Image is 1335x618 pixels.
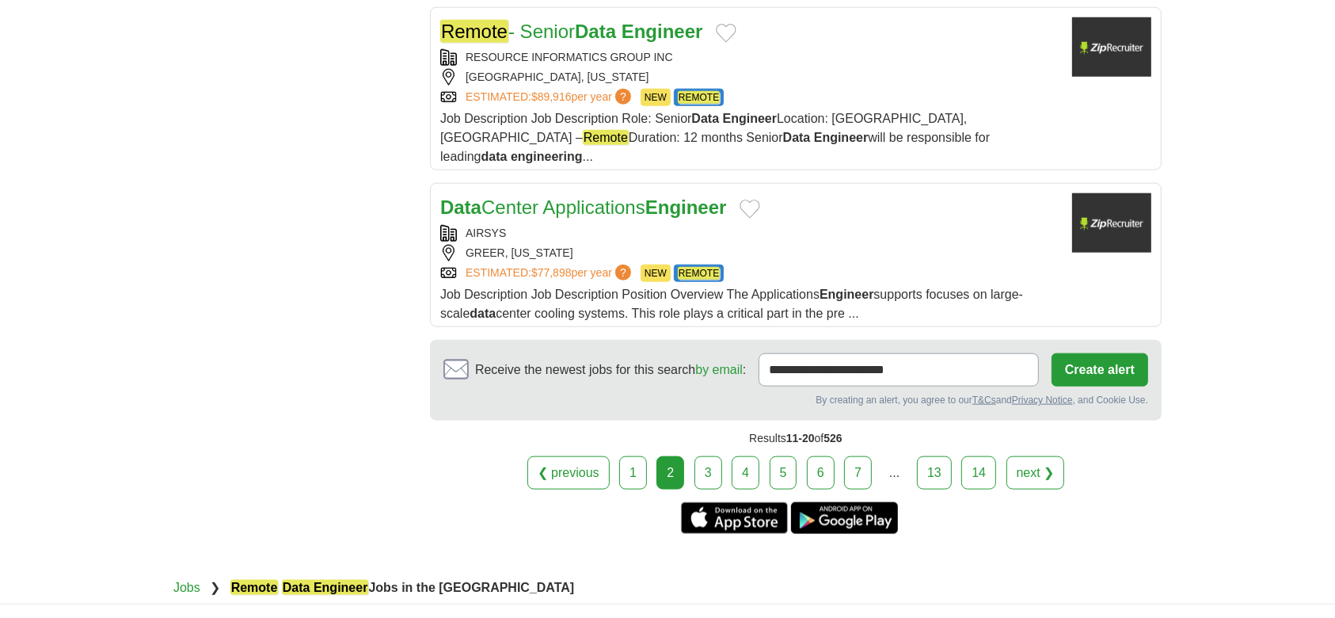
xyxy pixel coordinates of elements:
span: ? [615,89,631,105]
em: REMOTE [678,267,720,280]
button: Add to favorite jobs [716,24,736,43]
div: Results of [430,421,1162,456]
span: ❯ [210,581,220,594]
a: Get the iPhone app [681,502,788,534]
em: Remote [583,130,629,145]
strong: Engineer [645,196,727,218]
em: Remote [440,20,508,43]
div: ... [879,457,911,489]
strong: Data [440,196,481,218]
strong: Jobs in the [GEOGRAPHIC_DATA] [230,580,575,595]
span: 11-20 [786,432,815,444]
strong: Engineer [723,112,777,125]
a: T&Cs [972,395,996,406]
em: Remote [230,580,279,595]
div: RESOURCE INFORMATICS GROUP INC [440,49,1059,66]
a: Get the Android app [791,502,898,534]
a: 1 [619,456,647,490]
a: ESTIMATED:$89,916per year? [466,89,634,106]
a: 13 [917,456,952,490]
img: Company logo [1072,17,1151,77]
a: next ❯ [1006,456,1065,490]
span: $77,898 [531,266,572,279]
span: ? [615,265,631,280]
a: 4 [732,456,759,490]
a: Remote- SeniorData Engineer [440,20,703,43]
img: Company logo [1072,193,1151,253]
a: 6 [807,456,835,490]
span: NEW [641,265,671,282]
a: ESTIMATED:$77,898per year? [466,265,634,282]
a: 3 [694,456,722,490]
a: DataCenter ApplicationsEngineer [440,196,727,218]
em: REMOTE [678,91,720,104]
span: 526 [823,432,842,444]
strong: Data [691,112,719,125]
div: 2 [656,456,684,490]
div: GREER, [US_STATE] [440,245,1059,261]
div: By creating an alert, you agree to our and , and Cookie Use. [443,393,1148,407]
a: 5 [770,456,797,490]
strong: Engineer [622,21,703,42]
span: $89,916 [531,90,572,103]
strong: engineering [511,150,583,163]
em: Data Engineer [282,580,369,595]
a: ❮ previous [527,456,610,490]
strong: data [470,307,496,320]
strong: Data [575,21,616,42]
span: NEW [641,89,671,106]
strong: Engineer [814,131,868,144]
strong: Data [783,131,811,144]
a: 7 [844,456,872,490]
a: 14 [961,456,996,490]
div: [GEOGRAPHIC_DATA], [US_STATE] [440,69,1059,86]
a: Jobs [173,581,200,594]
a: by email [695,363,743,376]
a: Privacy Notice [1012,395,1073,406]
button: Add to favorite jobs [740,200,760,219]
strong: Engineer [820,288,873,301]
span: Job Description Job Description Position Overview The Applications supports focuses on large-scal... [440,288,1023,320]
span: Job Description Job Description Role: Senior Location: [GEOGRAPHIC_DATA], [GEOGRAPHIC_DATA] – Dur... [440,112,990,163]
strong: data [481,150,508,163]
span: Receive the newest jobs for this search : [475,360,746,380]
button: Create alert [1052,353,1148,387]
div: AIRSYS [440,225,1059,242]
